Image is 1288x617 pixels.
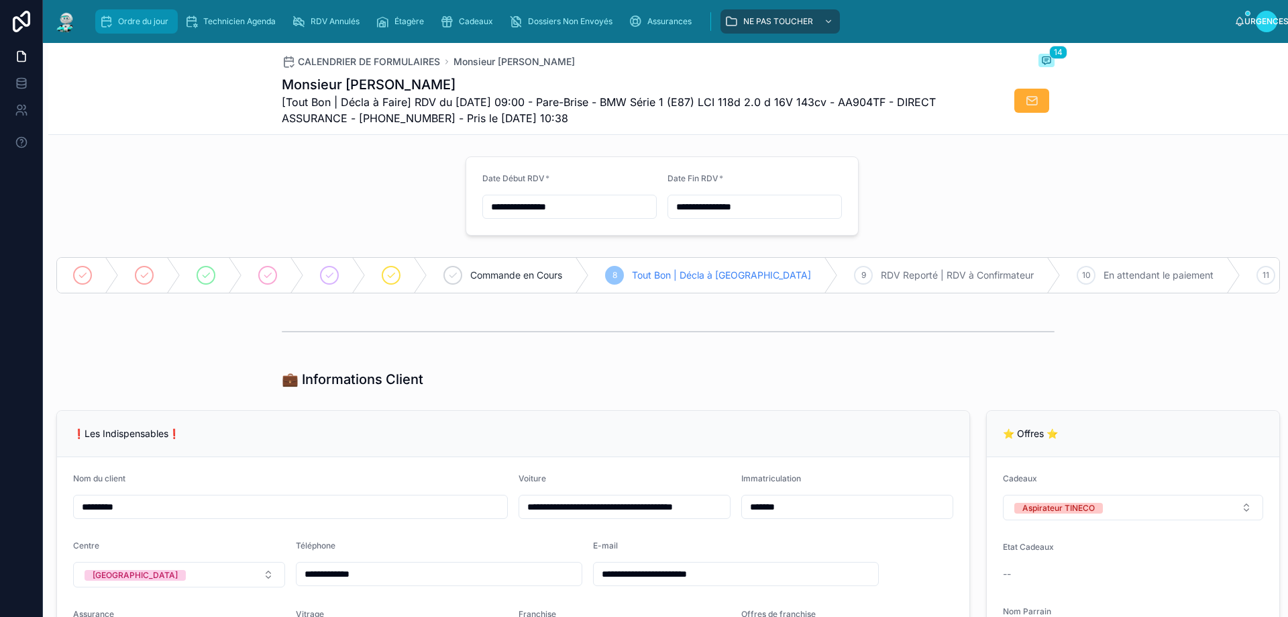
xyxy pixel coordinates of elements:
button: Bouton de sélection [1003,495,1263,520]
font: Date Fin RDV [667,173,718,183]
font: Technicien Agenda [203,16,276,26]
font: Téléphone [296,540,335,551]
img: Logo de l'application [54,11,78,32]
font: Cadeaux [459,16,493,26]
font: Étagère [394,16,424,26]
font: ⭐ Offres ⭐ [1003,428,1058,439]
font: ❗Les Indispensables❗ [73,428,180,439]
font: Date Début RDV [482,173,545,183]
font: Nom du client [73,473,125,483]
font: NE PAS TOUCHER [743,16,813,26]
a: Ordre du jour [95,9,178,34]
font: Aspirateur TINECO [1022,503,1095,513]
font: RDV Reporté | RDV à Confirmateur [881,269,1034,281]
font: Cadeaux [1003,473,1037,483]
font: 14 [1054,47,1063,57]
font: [Tout Bon | Décla à Faire] RDV du [DATE] 09:00 - Pare-Brise - BMW Série 1 (E87) LCI 118d 2.0 d 16... [282,95,936,125]
font: En attendant le paiement [1104,269,1214,281]
font: Ordre du jour [118,16,168,26]
a: Étagère [372,9,433,34]
font: 11 [1263,270,1269,280]
a: Assurances [625,9,701,34]
font: 9 [861,270,866,280]
font: Assurances [647,16,692,26]
font: Dossiers Non Envoyés [528,16,612,26]
font: RDV Annulés [311,16,360,26]
font: Voiture [519,473,546,483]
font: Commande en Cours [470,269,562,281]
font: 8 [612,270,617,280]
a: CALENDRIER DE FORMULAIRES [282,55,440,68]
font: -- [1003,568,1011,579]
font: 10 [1082,270,1091,280]
div: contenu déroulant [89,7,1234,36]
font: Centre [73,540,99,551]
font: [GEOGRAPHIC_DATA] [93,570,178,580]
a: RDV Annulés [288,9,369,34]
font: 💼 Informations Client [282,371,423,387]
font: Tout Bon | Décla à [GEOGRAPHIC_DATA] [632,269,811,281]
font: E-mail [593,540,618,551]
font: Immatriculation [741,473,801,483]
font: Nom Parrain [1003,606,1051,616]
a: NE PAS TOUCHER [720,9,840,34]
a: Monsieur [PERSON_NAME] [453,55,575,68]
button: Bouton de sélection [73,562,285,587]
font: Monsieur [PERSON_NAME] [453,56,575,67]
a: Cadeaux [436,9,502,34]
font: Monsieur [PERSON_NAME] [282,77,455,93]
button: 14 [1038,54,1055,70]
a: Technicien Agenda [180,9,285,34]
a: Dossiers Non Envoyés [505,9,622,34]
font: Etat Cadeaux [1003,542,1054,552]
font: CALENDRIER DE FORMULAIRES [298,56,440,67]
